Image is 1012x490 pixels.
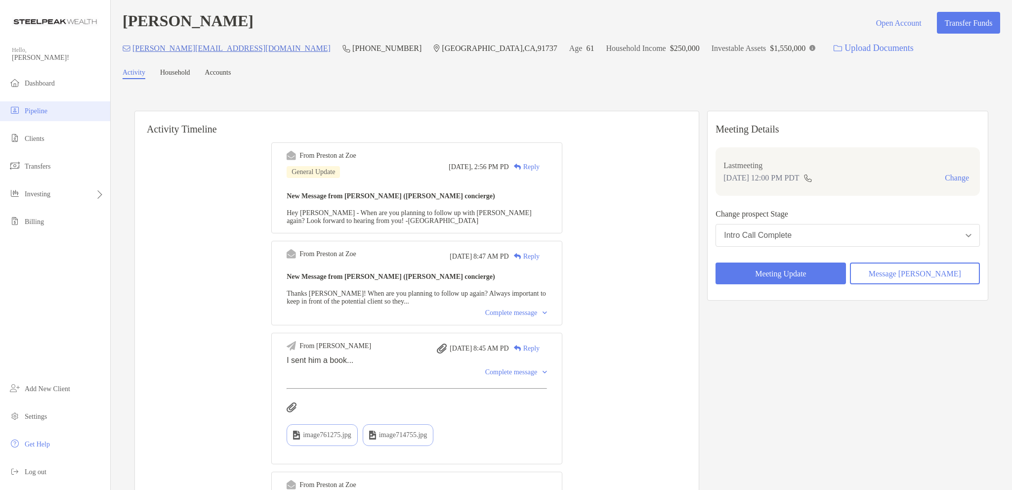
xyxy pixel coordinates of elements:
[509,251,540,262] div: Reply
[442,42,557,54] p: [GEOGRAPHIC_DATA] , CA , 91737
[803,174,812,182] img: communication type
[287,290,546,305] span: Thanks [PERSON_NAME]! When are you planning to follow up again? Always important to keep in front...
[770,42,805,54] p: $1,550,000
[293,431,300,440] img: type
[450,253,472,261] span: [DATE]
[712,42,766,54] p: Investable Assets
[25,413,47,420] span: Settings
[9,187,21,199] img: investing icon
[379,431,427,439] span: image714755.jpg
[287,356,547,365] div: I sent him a book...
[205,69,231,79] a: Accounts
[9,465,21,477] img: logout icon
[303,431,351,439] span: image761275.jpg
[9,382,21,394] img: add_new_client icon
[287,273,495,280] b: New Message from [PERSON_NAME] ([PERSON_NAME] concierge)
[287,151,296,160] img: Event icon
[25,135,44,142] span: Clients
[514,164,521,170] img: Reply icon
[809,45,815,51] img: Info Icon
[485,309,547,317] div: Complete message
[509,343,540,354] div: Reply
[937,12,1000,34] button: Transfer Funds
[25,385,70,393] span: Add New Client
[25,80,55,87] span: Dashboard
[25,468,46,476] span: Log out
[12,4,98,40] img: Zoe Logo
[287,480,296,490] img: Event icon
[723,159,972,172] p: Last meeting
[287,341,296,351] img: Event icon
[352,42,422,54] p: [PHONE_NUMBER]
[543,371,547,374] img: Chevron icon
[670,42,700,54] p: $250,000
[287,402,296,412] img: attachments
[473,345,509,353] span: 8:45 AM PD
[132,42,331,54] p: [PERSON_NAME][EMAIL_ADDRESS][DOMAIN_NAME]
[9,104,21,116] img: pipeline icon
[9,132,21,144] img: clients icon
[287,249,296,259] img: Event icon
[586,42,594,54] p: 61
[509,162,540,172] div: Reply
[450,345,472,353] span: [DATE]
[287,192,495,200] b: New Message from [PERSON_NAME] ([PERSON_NAME] concierge)
[299,250,356,258] div: From Preston at Zoe
[287,209,532,224] span: Hey [PERSON_NAME] - When are you planning to follow up with [PERSON_NAME] again? Look forward to ...
[25,190,50,198] span: Investing
[827,38,920,59] a: Upload Documents
[299,152,356,160] div: From Preston at Zoe
[123,69,145,79] a: Activity
[287,166,340,178] div: General Update
[299,342,371,350] div: From [PERSON_NAME]
[716,263,845,284] button: Meeting Update
[369,431,376,440] img: type
[25,163,50,170] span: Transfers
[299,481,356,489] div: From Preston at Zoe
[449,163,473,171] span: [DATE],
[123,45,130,51] img: Email Icon
[716,123,980,135] p: Meeting Details
[9,77,21,89] img: dashboard icon
[9,160,21,172] img: transfers icon
[437,344,447,354] img: attachment
[850,263,980,284] button: Message [PERSON_NAME]
[716,224,980,247] button: Intro Call Complete
[543,312,547,314] img: Chevron icon
[966,234,971,237] img: Open dropdown arrow
[473,253,509,261] span: 8:47 AM PD
[25,107,47,115] span: Pipeline
[9,438,21,449] img: get-help icon
[942,173,972,183] button: Change
[123,12,253,34] h4: [PERSON_NAME]
[433,45,440,52] img: Location Icon
[9,410,21,422] img: settings icon
[12,54,104,62] span: [PERSON_NAME]!
[868,12,929,34] button: Open Account
[160,69,190,79] a: Household
[135,111,699,135] h6: Activity Timeline
[9,215,21,227] img: billing icon
[606,42,666,54] p: Household Income
[514,253,521,260] img: Reply icon
[25,441,50,448] span: Get Help
[25,218,44,225] span: Billing
[716,208,980,220] p: Change prospect Stage
[724,231,792,240] div: Intro Call Complete
[569,42,583,54] p: Age
[474,163,509,171] span: 2:56 PM PD
[834,45,842,52] img: button icon
[514,345,521,352] img: Reply icon
[485,368,547,376] div: Complete message
[342,45,350,52] img: Phone Icon
[723,172,799,184] p: [DATE] 12:00 PM PDT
